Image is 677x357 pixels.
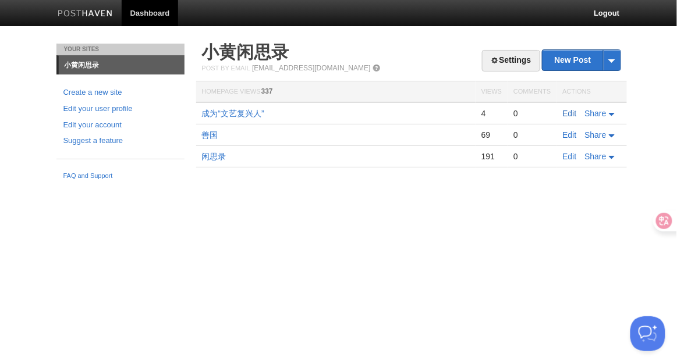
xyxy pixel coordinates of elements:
[543,50,620,70] a: New Post
[202,152,226,161] a: 闲思录
[585,109,607,118] span: Share
[59,56,185,74] a: 小黄闲思录
[202,42,289,62] a: 小黄闲思录
[63,135,178,147] a: Suggest a feature
[513,108,551,119] div: 0
[481,108,502,119] div: 4
[508,81,557,103] th: Comments
[63,119,178,131] a: Edit your account
[63,87,178,99] a: Create a new site
[630,316,665,351] iframe: Help Scout Beacon - Open
[252,64,370,72] a: [EMAIL_ADDRESS][DOMAIN_NAME]
[482,50,540,72] a: Settings
[563,152,577,161] a: Edit
[481,130,502,140] div: 69
[513,151,551,162] div: 0
[513,130,551,140] div: 0
[585,130,607,140] span: Share
[563,109,577,118] a: Edit
[56,44,185,55] li: Your Sites
[476,81,508,103] th: Views
[481,151,502,162] div: 191
[585,152,607,161] span: Share
[202,130,218,140] a: 善国
[58,10,113,19] img: Posthaven-bar
[196,81,476,103] th: Homepage Views
[557,81,627,103] th: Actions
[63,171,178,181] a: FAQ and Support
[202,109,264,118] a: 成为“文艺复兴人”
[202,65,250,72] span: Post by Email
[261,87,273,95] span: 337
[63,103,178,115] a: Edit your user profile
[563,130,577,140] a: Edit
